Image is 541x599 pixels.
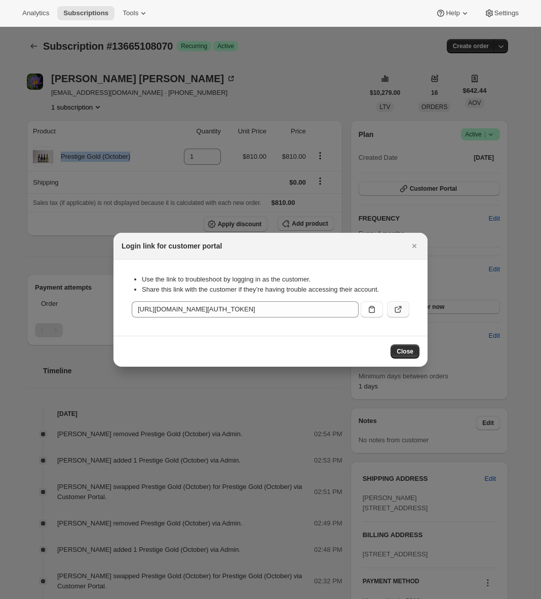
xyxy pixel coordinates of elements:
[22,9,49,17] span: Analytics
[446,9,459,17] span: Help
[63,9,108,17] span: Subscriptions
[430,6,476,20] button: Help
[407,239,421,253] button: Close
[122,241,222,251] h2: Login link for customer portal
[478,6,525,20] button: Settings
[123,9,138,17] span: Tools
[16,6,55,20] button: Analytics
[142,274,409,285] li: Use the link to troubleshoot by logging in as the customer.
[494,9,519,17] span: Settings
[391,344,419,359] button: Close
[57,6,114,20] button: Subscriptions
[397,347,413,356] span: Close
[117,6,154,20] button: Tools
[142,285,409,295] li: Share this link with the customer if they’re having trouble accessing their account.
